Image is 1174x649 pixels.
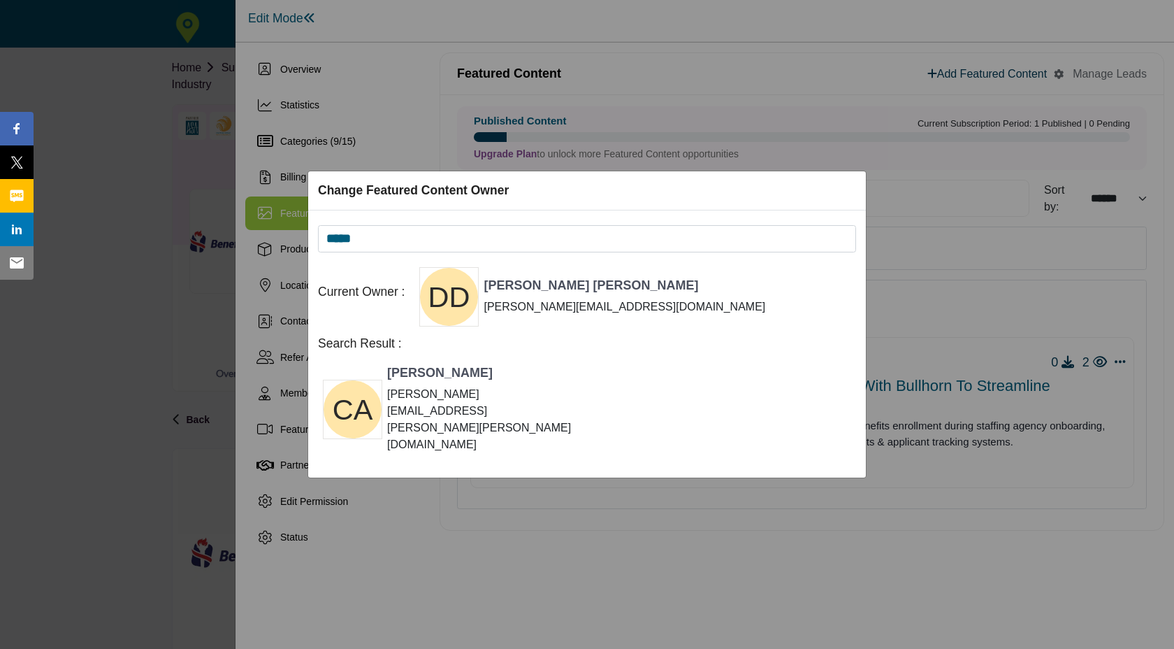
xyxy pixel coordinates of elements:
[387,386,575,453] div: corie.anderson@ogletree.com
[484,299,765,315] div: [PERSON_NAME][EMAIL_ADDRESS][DOMAIN_NAME]
[387,366,575,381] h6: [PERSON_NAME]
[323,380,382,439] img: 8dbc496f-5183-4dc3-b585-bfec8c82a89b.svg
[318,285,405,299] h5: Current Owner :
[318,336,856,351] h5: Search Result :
[824,164,850,190] button: Close
[419,267,479,327] img: f481365c-fd34-41eb-9ddc-ca86ca6d8972.svg
[318,181,509,199] h5: Change Featured Content Owner
[484,278,765,294] h6: [PERSON_NAME] [PERSON_NAME]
